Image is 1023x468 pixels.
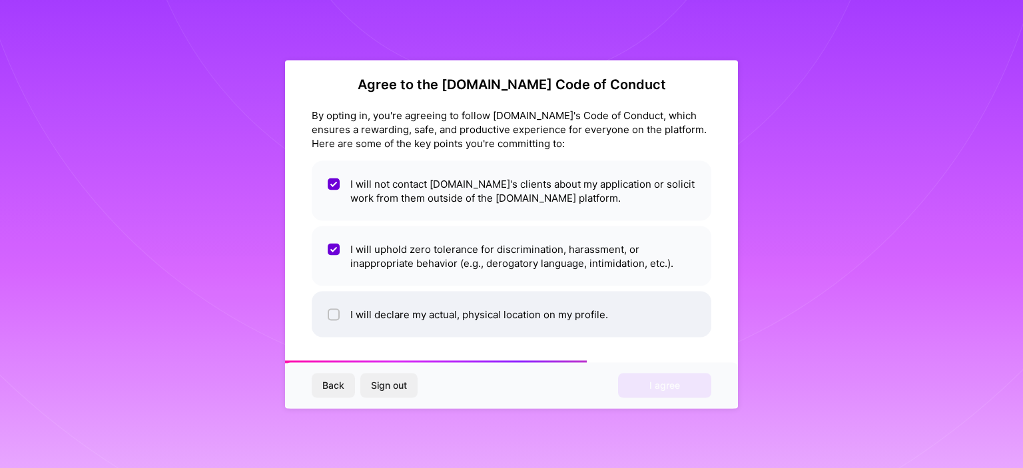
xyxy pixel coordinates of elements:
li: I will uphold zero tolerance for discrimination, harassment, or inappropriate behavior (e.g., der... [312,226,711,286]
li: I will not contact [DOMAIN_NAME]'s clients about my application or solicit work from them outside... [312,160,711,220]
span: Back [322,379,344,392]
button: Back [312,373,355,397]
span: Sign out [371,379,407,392]
h2: Agree to the [DOMAIN_NAME] Code of Conduct [312,76,711,92]
li: I will declare my actual, physical location on my profile. [312,291,711,337]
button: Sign out [360,373,418,397]
div: By opting in, you're agreeing to follow [DOMAIN_NAME]'s Code of Conduct, which ensures a rewardin... [312,108,711,150]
